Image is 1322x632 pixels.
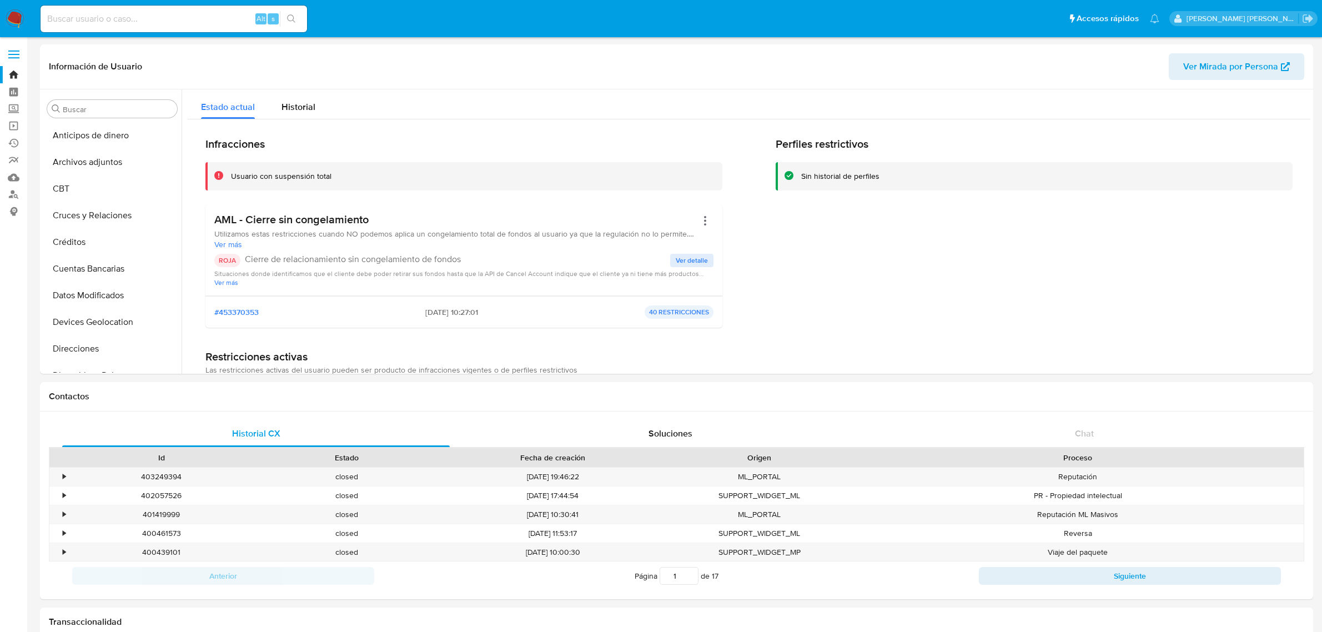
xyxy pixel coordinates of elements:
[852,468,1304,486] div: Reputación
[43,335,182,362] button: Direcciones
[1183,53,1278,80] span: Ver Mirada por Persona
[254,468,439,486] div: closed
[1169,53,1304,80] button: Ver Mirada por Persona
[43,149,182,175] button: Archivos adjuntos
[43,175,182,202] button: CBT
[852,543,1304,561] div: Viaje del paquete
[63,104,173,114] input: Buscar
[63,509,66,520] div: •
[43,122,182,149] button: Anticipos de dinero
[69,486,254,505] div: 402057526
[1302,13,1314,24] a: Salir
[1075,427,1094,440] span: Chat
[439,505,667,524] div: [DATE] 10:30:41
[254,524,439,543] div: closed
[49,391,1304,402] h1: Contactos
[439,524,667,543] div: [DATE] 11:53:17
[254,486,439,505] div: closed
[77,452,246,463] div: Id
[41,12,307,26] input: Buscar usuario o caso...
[852,524,1304,543] div: Reversa
[1077,13,1139,24] span: Accesos rápidos
[69,524,254,543] div: 400461573
[52,104,61,113] button: Buscar
[43,282,182,309] button: Datos Modificados
[43,309,182,335] button: Devices Geolocation
[280,11,303,27] button: search-icon
[69,543,254,561] div: 400439101
[254,543,439,561] div: closed
[667,505,852,524] div: ML_PORTAL
[859,452,1296,463] div: Proceso
[43,202,182,229] button: Cruces y Relaciones
[63,547,66,558] div: •
[439,468,667,486] div: [DATE] 19:46:22
[667,543,852,561] div: SUPPORT_WIDGET_MP
[439,543,667,561] div: [DATE] 10:00:30
[43,362,182,389] button: Dispositivos Point
[63,490,66,501] div: •
[63,472,66,482] div: •
[69,468,254,486] div: 403249394
[232,427,280,440] span: Historial CX
[979,567,1281,585] button: Siguiente
[649,427,692,440] span: Soluciones
[667,524,852,543] div: SUPPORT_WIDGET_ML
[667,468,852,486] div: ML_PORTAL
[63,528,66,539] div: •
[43,229,182,255] button: Créditos
[852,505,1304,524] div: Reputación ML Masivos
[49,61,142,72] h1: Información de Usuario
[447,452,659,463] div: Fecha de creación
[1187,13,1299,24] p: juan.montanobonaga@mercadolibre.com.co
[257,13,265,24] span: Alt
[667,486,852,505] div: SUPPORT_WIDGET_ML
[69,505,254,524] div: 401419999
[254,505,439,524] div: closed
[712,570,718,581] span: 17
[439,486,667,505] div: [DATE] 17:44:54
[675,452,844,463] div: Origen
[852,486,1304,505] div: PR - Propiedad intelectual
[1150,14,1159,23] a: Notificaciones
[635,567,718,585] span: Página de
[272,13,275,24] span: s
[43,255,182,282] button: Cuentas Bancarias
[72,567,374,585] button: Anterior
[262,452,431,463] div: Estado
[49,616,1304,628] h1: Transaccionalidad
